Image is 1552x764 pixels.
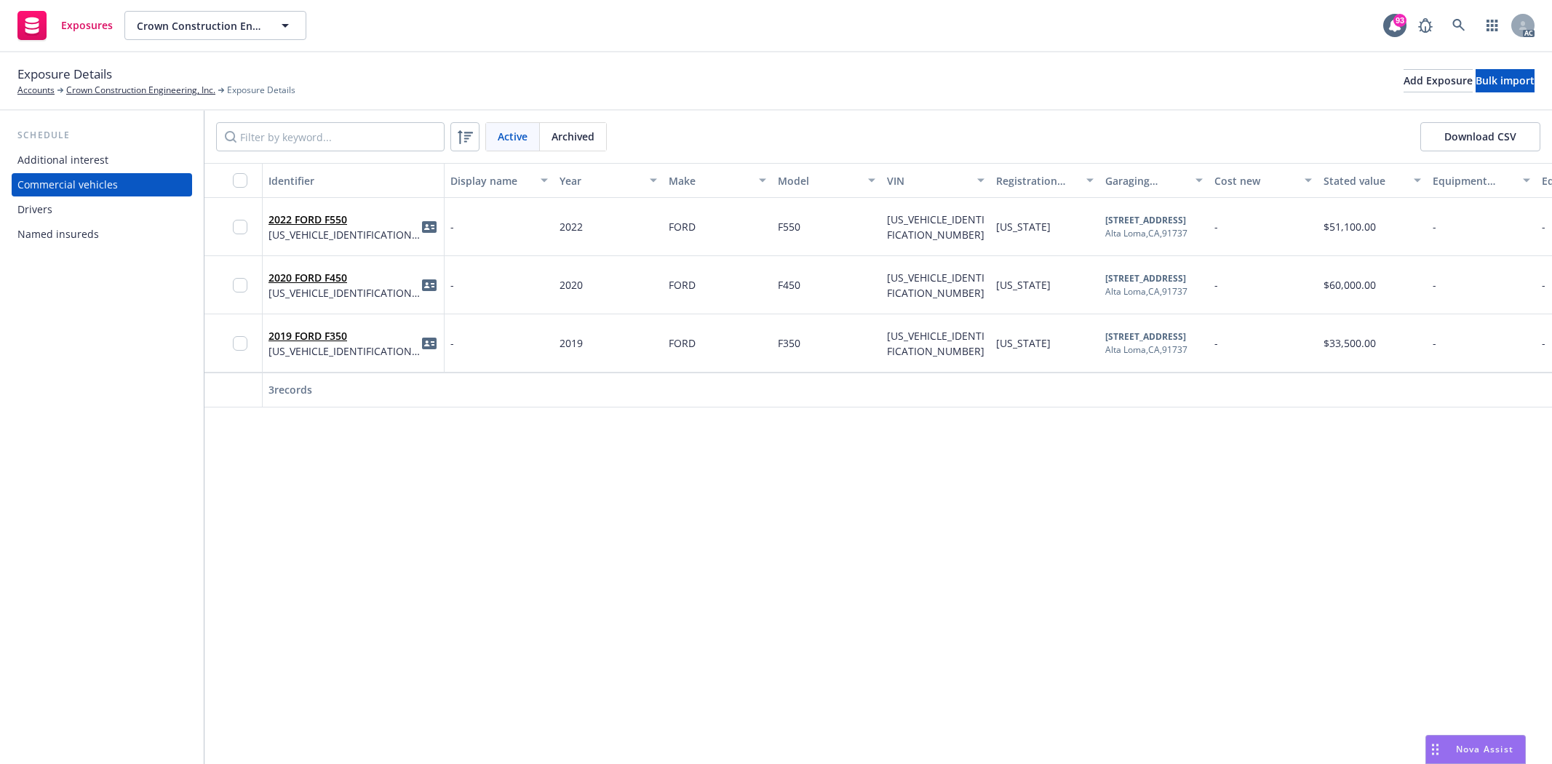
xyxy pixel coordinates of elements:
[1324,278,1376,292] span: $60,000.00
[12,223,192,246] a: Named insureds
[996,220,1051,234] span: [US_STATE]
[17,223,99,246] div: Named insureds
[669,173,750,188] div: Make
[1393,14,1406,27] div: 93
[1420,122,1540,151] button: Download CSV
[1324,220,1376,234] span: $51,100.00
[268,173,438,188] div: Identifier
[1476,70,1535,92] div: Bulk import
[560,336,583,350] span: 2019
[450,277,454,293] span: -
[268,343,421,359] span: [US_VEHICLE_IDENTIFICATION_NUMBER]
[1214,173,1296,188] div: Cost new
[1105,272,1186,284] b: [STREET_ADDRESS]
[17,65,112,84] span: Exposure Details
[669,278,696,292] span: FORD
[772,163,881,198] button: Model
[1105,214,1186,226] b: [STREET_ADDRESS]
[887,212,984,242] span: [US_VEHICLE_IDENTIFICATION_NUMBER]
[233,336,247,351] input: Toggle Row Selected
[1542,220,1545,234] span: -
[1404,70,1473,92] div: Add Exposure
[12,173,192,196] a: Commercial vehicles
[1214,220,1218,234] span: -
[268,212,421,227] span: 2022 FORD F550
[1456,743,1513,755] span: Nova Assist
[1444,11,1473,40] a: Search
[268,328,421,343] span: 2019 FORD F350
[1433,336,1436,350] span: -
[1478,11,1507,40] a: Switch app
[560,278,583,292] span: 2020
[1433,173,1514,188] div: Equipment additions value
[996,278,1051,292] span: [US_STATE]
[233,220,247,234] input: Toggle Row Selected
[669,220,696,234] span: FORD
[268,227,421,242] span: [US_VEHICLE_IDENTIFICATION_NUMBER]
[12,198,192,221] a: Drivers
[12,128,192,143] div: Schedule
[669,336,696,350] span: FORD
[552,129,594,144] span: Archived
[560,173,641,188] div: Year
[560,220,583,234] span: 2022
[778,278,800,292] span: F450
[1324,173,1405,188] div: Stated value
[1209,163,1318,198] button: Cost new
[1433,278,1436,292] span: -
[421,218,438,236] a: idCard
[1542,278,1545,292] span: -
[887,271,984,300] span: [US_VEHICLE_IDENTIFICATION_NUMBER]
[554,163,663,198] button: Year
[61,20,113,31] span: Exposures
[268,329,347,343] a: 2019 FORD F350
[1433,220,1436,234] span: -
[1542,336,1545,350] span: -
[990,163,1099,198] button: Registration state
[268,285,421,301] span: [US_VEHICLE_IDENTIFICATION_NUMBER]
[498,129,528,144] span: Active
[421,335,438,352] a: idCard
[1105,285,1187,298] div: Alta Loma , CA , 91737
[1324,336,1376,350] span: $33,500.00
[881,163,990,198] button: VIN
[268,383,312,397] span: 3 records
[1425,735,1526,764] button: Nova Assist
[137,18,263,33] span: Crown Construction Engineering, Inc.
[12,5,119,46] a: Exposures
[996,336,1051,350] span: [US_STATE]
[445,163,554,198] button: Display name
[450,173,532,188] div: Display name
[124,11,306,40] button: Crown Construction Engineering, Inc.
[17,84,55,97] a: Accounts
[1426,736,1444,763] div: Drag to move
[233,173,247,188] input: Select all
[1411,11,1440,40] a: Report a Bug
[1318,163,1427,198] button: Stated value
[887,329,984,358] span: [US_VEHICLE_IDENTIFICATION_NUMBER]
[778,220,800,234] span: F550
[1105,343,1187,357] div: Alta Loma , CA , 91737
[450,335,454,351] span: -
[1214,278,1218,292] span: -
[1105,173,1187,188] div: Garaging address
[66,84,215,97] a: Crown Construction Engineering, Inc.
[268,270,421,285] span: 2020 FORD F450
[17,198,52,221] div: Drivers
[887,173,968,188] div: VIN
[1404,69,1473,92] button: Add Exposure
[216,122,445,151] input: Filter by keyword...
[17,148,108,172] div: Additional interest
[1105,227,1187,240] div: Alta Loma , CA , 91737
[778,336,800,350] span: F350
[268,271,347,284] a: 2020 FORD F450
[1214,336,1218,350] span: -
[1476,69,1535,92] button: Bulk import
[421,276,438,294] a: idCard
